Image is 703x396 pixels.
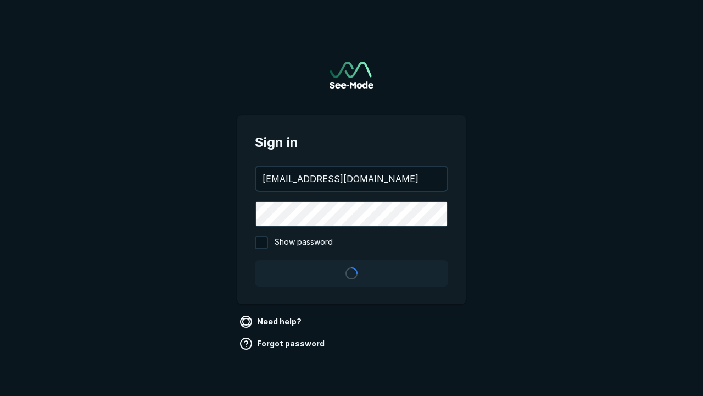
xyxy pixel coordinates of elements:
span: Show password [275,236,333,249]
input: your@email.com [256,167,447,191]
img: See-Mode Logo [330,62,373,89]
span: Sign in [255,133,448,152]
a: Forgot password [237,335,329,353]
a: Need help? [237,313,306,331]
a: Go to sign in [330,62,373,89]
